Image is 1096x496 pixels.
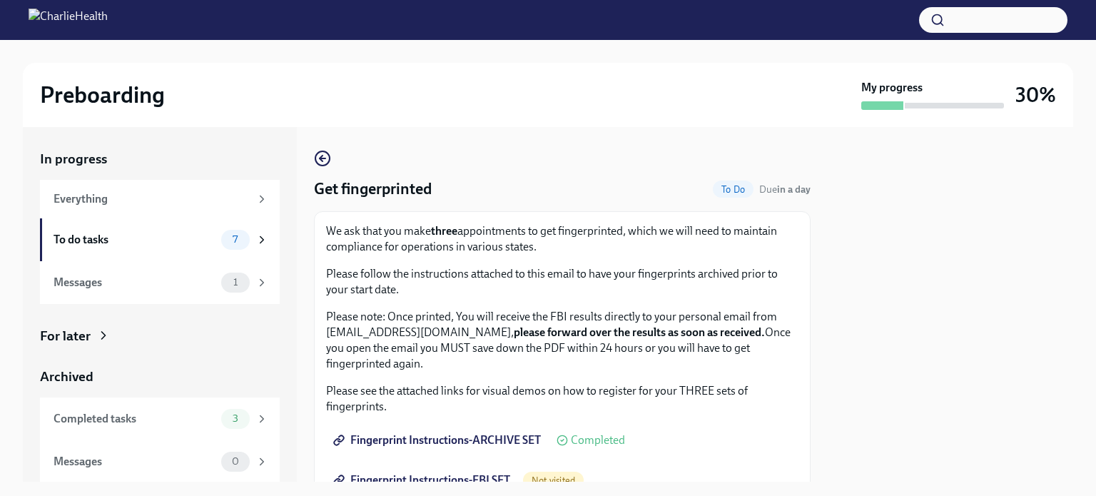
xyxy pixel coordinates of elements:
[523,475,584,486] span: Not visited
[1015,82,1056,108] h3: 30%
[777,183,811,196] strong: in a day
[40,218,280,261] a: To do tasks7
[40,327,91,345] div: For later
[336,473,510,487] span: Fingerprint Instructions-FBI SET
[224,234,246,245] span: 7
[29,9,108,31] img: CharlieHealth
[40,440,280,483] a: Messages0
[326,223,798,255] p: We ask that you make appointments to get fingerprinted, which we will need to maintain compliance...
[40,180,280,218] a: Everything
[40,81,165,109] h2: Preboarding
[514,325,765,339] strong: please forward over the results as soon as received.
[571,435,625,446] span: Completed
[759,183,811,196] span: Due
[40,368,280,386] a: Archived
[431,224,457,238] strong: three
[40,398,280,440] a: Completed tasks3
[54,232,215,248] div: To do tasks
[326,383,798,415] p: Please see the attached links for visual demos on how to register for your THREE sets of fingerpr...
[336,433,541,447] span: Fingerprint Instructions-ARCHIVE SET
[224,413,247,424] span: 3
[326,309,798,372] p: Please note: Once printed, You will receive the FBI results directly to your personal email from ...
[40,150,280,168] a: In progress
[314,178,432,200] h4: Get fingerprinted
[40,261,280,304] a: Messages1
[861,80,923,96] strong: My progress
[713,184,753,195] span: To Do
[54,275,215,290] div: Messages
[759,183,811,196] span: September 24th, 2025 09:00
[40,327,280,345] a: For later
[225,277,246,288] span: 1
[223,456,248,467] span: 0
[54,411,215,427] div: Completed tasks
[54,454,215,470] div: Messages
[54,191,250,207] div: Everything
[326,466,520,495] a: Fingerprint Instructions-FBI SET
[326,266,798,298] p: Please follow the instructions attached to this email to have your fingerprints archived prior to...
[326,426,551,455] a: Fingerprint Instructions-ARCHIVE SET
